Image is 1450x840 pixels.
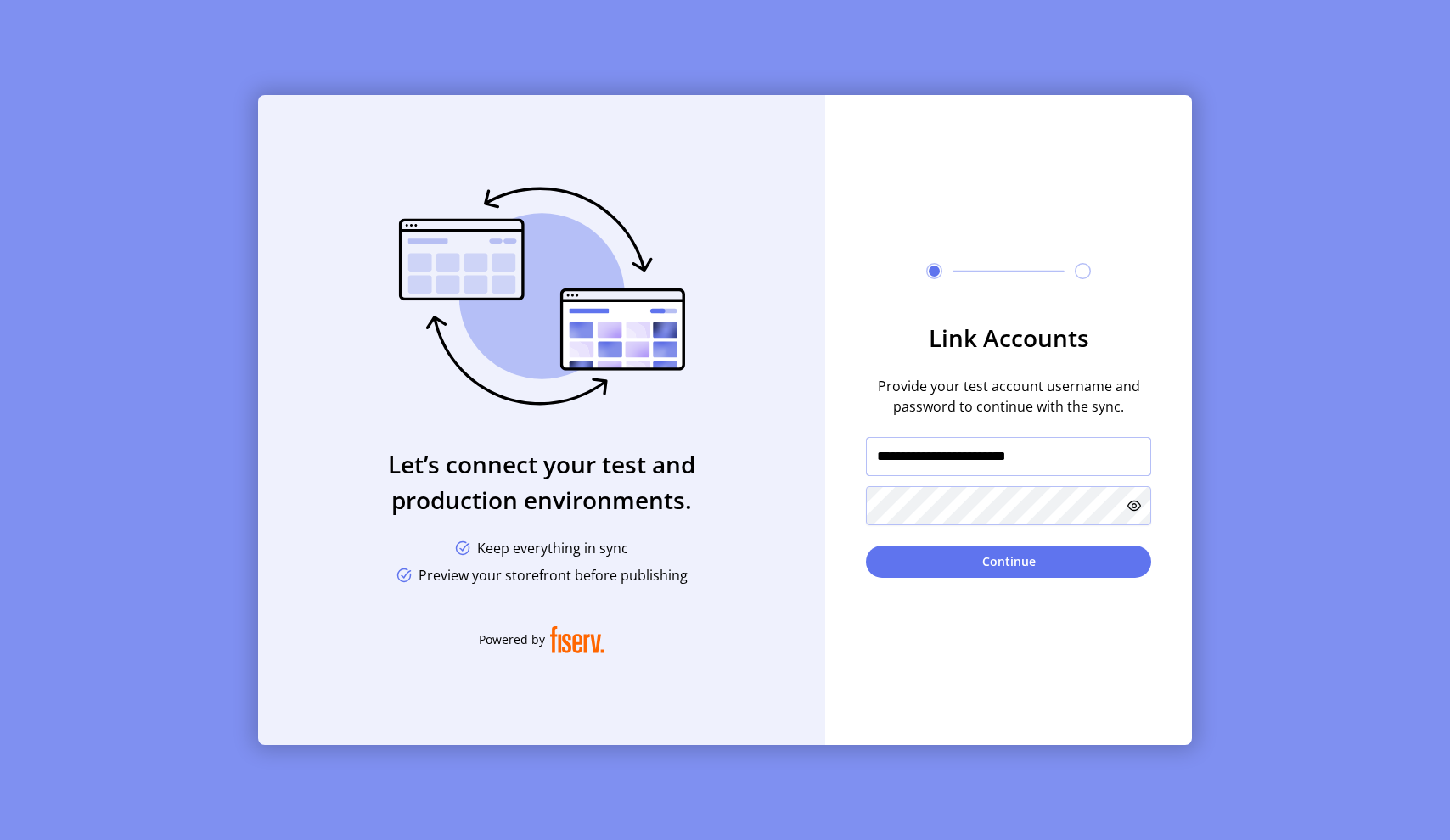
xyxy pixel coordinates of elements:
[866,376,1151,417] span: Provide your test account username and password to continue with the sync.
[866,320,1151,356] h3: Link Accounts
[479,630,545,648] span: Powered by
[419,565,688,585] span: Preview your storefront before publishing
[866,546,1151,578] button: Continue
[477,538,628,558] span: Keep everything in sync
[398,187,685,406] img: sync-banner.svg
[258,446,825,518] h3: Let’s connect your test and production environments.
